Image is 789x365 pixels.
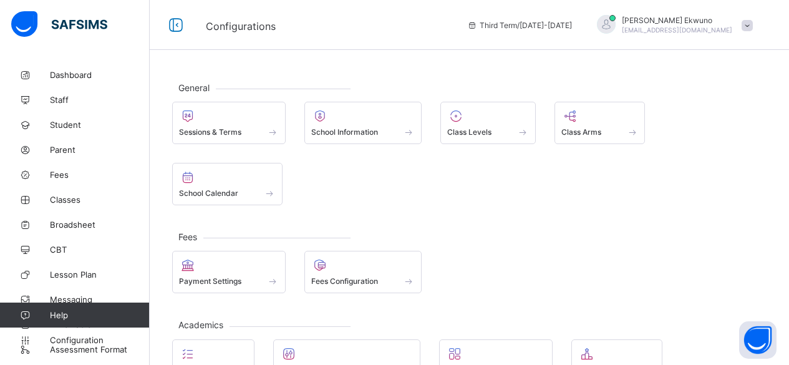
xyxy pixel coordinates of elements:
[172,102,286,144] div: Sessions & Terms
[467,21,572,30] span: session/term information
[50,145,150,155] span: Parent
[50,310,149,320] span: Help
[50,170,150,180] span: Fees
[739,321,777,359] button: Open asap
[50,294,150,304] span: Messaging
[50,245,150,255] span: CBT
[440,102,536,144] div: Class Levels
[50,70,150,80] span: Dashboard
[172,82,216,93] span: General
[206,20,276,32] span: Configurations
[50,220,150,230] span: Broadsheet
[179,276,241,286] span: Payment Settings
[50,195,150,205] span: Classes
[554,102,646,144] div: Class Arms
[622,26,732,34] span: [EMAIL_ADDRESS][DOMAIN_NAME]
[172,251,286,293] div: Payment Settings
[304,251,422,293] div: Fees Configuration
[179,188,238,198] span: School Calendar
[561,127,601,137] span: Class Arms
[304,102,422,144] div: School Information
[172,319,230,330] span: Academics
[447,127,491,137] span: Class Levels
[50,95,150,105] span: Staff
[622,16,732,25] span: [PERSON_NAME] Ekwuno
[311,127,378,137] span: School Information
[311,276,378,286] span: Fees Configuration
[11,11,107,37] img: safsims
[50,120,150,130] span: Student
[179,127,241,137] span: Sessions & Terms
[50,335,149,345] span: Configuration
[584,15,759,36] div: VivianEkwuno
[172,231,203,242] span: Fees
[50,270,150,280] span: Lesson Plan
[172,163,283,205] div: School Calendar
